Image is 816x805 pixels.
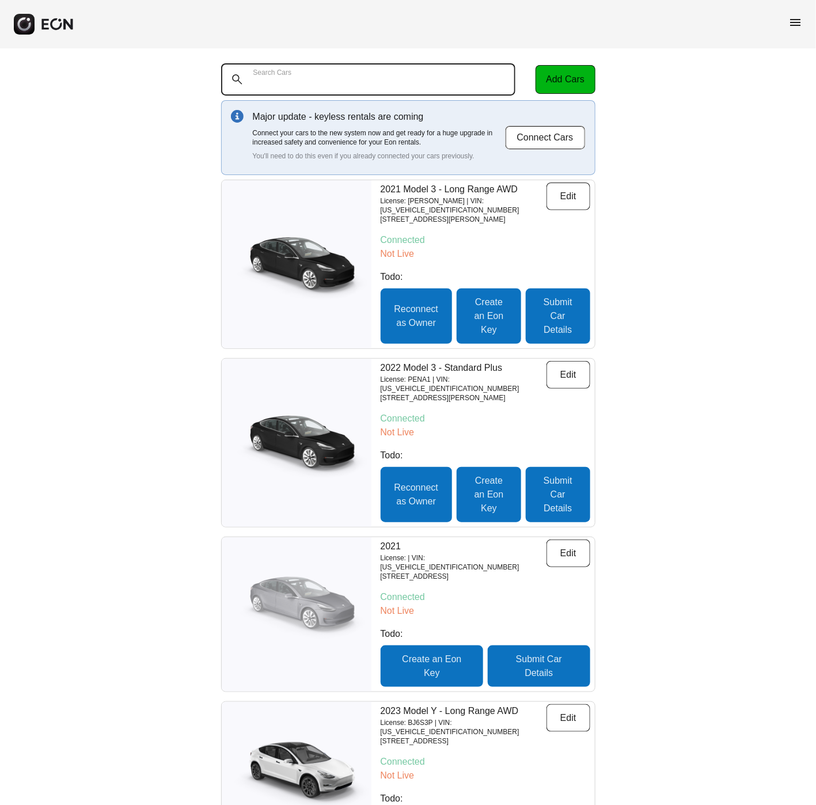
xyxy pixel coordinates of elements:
[253,110,505,124] p: Major update - keyless rentals are coming
[381,449,590,462] p: Todo:
[526,288,590,344] button: Submit Car Details
[546,361,590,389] button: Edit
[253,128,505,147] p: Connect your cars to the new system now and get ready for a huge upgrade in increased safety and ...
[457,467,521,522] button: Create an Eon Key
[546,540,590,567] button: Edit
[381,412,590,426] p: Connected
[526,467,590,522] button: Submit Car Details
[231,110,244,123] img: info
[381,215,546,224] p: [STREET_ADDRESS][PERSON_NAME]
[381,718,546,736] p: License: BJ6S3P | VIN: [US_VEHICLE_IDENTIFICATION_NUMBER]
[381,393,546,403] p: [STREET_ADDRESS][PERSON_NAME]
[546,183,590,210] button: Edit
[381,704,546,718] p: 2023 Model Y - Long Range AWD
[788,16,802,29] span: menu
[381,467,453,522] button: Reconnect as Owner
[381,627,590,641] p: Todo:
[381,375,546,393] p: License: PENA1 | VIN: [US_VEHICLE_IDENTIFICATION_NUMBER]
[222,577,371,652] img: car
[381,736,546,746] p: [STREET_ADDRESS]
[381,270,590,284] p: Todo:
[381,540,546,553] p: 2021
[381,645,484,687] button: Create an Eon Key
[381,233,590,247] p: Connected
[381,247,590,261] p: Not Live
[253,151,505,161] p: You'll need to do this even if you already connected your cars previously.
[381,590,590,604] p: Connected
[253,68,292,77] label: Search Cars
[381,361,546,375] p: 2022 Model 3 - Standard Plus
[381,755,590,769] p: Connected
[488,645,590,687] button: Submit Car Details
[457,288,521,344] button: Create an Eon Key
[381,288,453,344] button: Reconnect as Owner
[381,196,546,215] p: License: [PERSON_NAME] | VIN: [US_VEHICLE_IDENTIFICATION_NUMBER]
[536,65,595,94] button: Add Cars
[381,426,590,439] p: Not Live
[381,553,546,572] p: License: | VIN: [US_VEHICLE_IDENTIFICATION_NUMBER]
[381,769,590,783] p: Not Live
[546,704,590,732] button: Edit
[222,405,371,480] img: car
[222,227,371,302] img: car
[505,126,586,150] button: Connect Cars
[381,604,590,618] p: Not Live
[381,183,546,196] p: 2021 Model 3 - Long Range AWD
[381,572,546,581] p: [STREET_ADDRESS]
